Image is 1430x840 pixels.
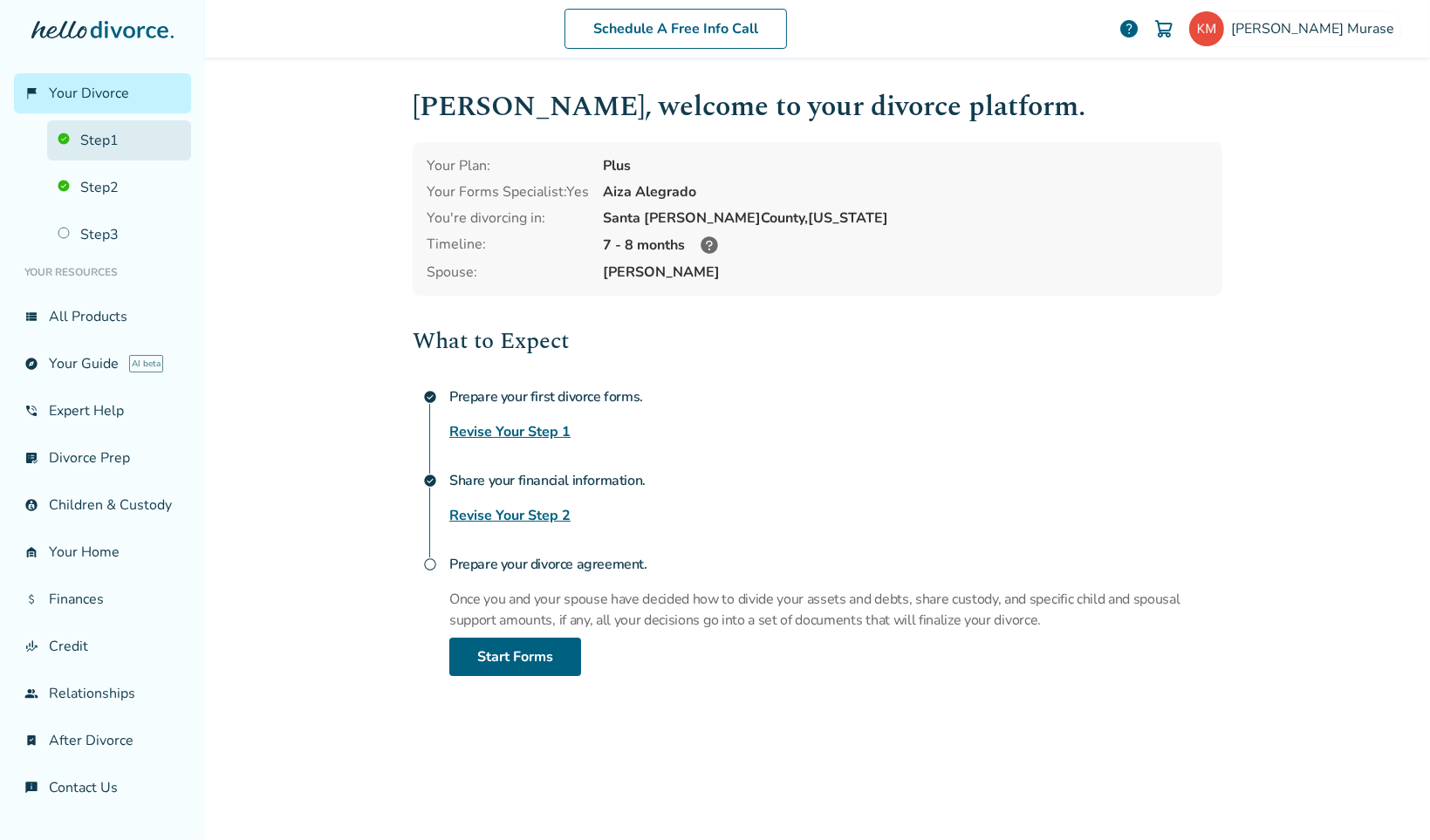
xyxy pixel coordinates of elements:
[24,545,38,559] span: garage_home
[24,404,38,418] span: phone_in_talk
[14,626,191,666] a: finance_modeCredit
[14,391,191,431] a: phone_in_talkExpert Help
[14,255,191,290] li: Your Resources
[14,768,191,808] a: chat_infoContact Us
[14,720,191,761] a: bookmark_checkAfter Divorce
[449,589,1222,631] p: Once you and your spouse have decided how to divide your assets and debts, share custody, and spe...
[427,182,589,201] div: Your Forms Specialist: Yes
[47,215,191,255] a: Step3
[427,263,589,282] span: Spouse:
[24,686,38,700] span: group
[14,438,191,478] a: list_alt_checkDivorce Prep
[14,344,191,384] a: exploreYour GuideAI beta
[49,84,129,103] span: Your Divorce
[449,463,1222,498] h4: Share your financial information.
[24,357,38,371] span: explore
[1119,18,1139,39] a: help
[24,639,38,653] span: finance_mode
[1189,11,1224,46] img: katsu610@gmail.com
[449,379,1222,414] h4: Prepare your first divorce forms.
[413,324,1222,359] h2: What to Expect
[423,557,437,571] span: radio_button_unchecked
[603,235,1208,256] div: 7 - 8 months
[449,547,1222,582] h4: Prepare your divorce agreement.
[427,156,589,175] div: Your Plan:
[24,310,38,324] span: view_list
[1343,756,1430,840] iframe: Chat Widget
[24,734,38,748] span: bookmark_check
[423,474,437,488] span: check_circle
[449,421,571,442] a: Revise Your Step 1
[449,638,581,676] a: Start Forms
[603,263,1208,282] span: [PERSON_NAME]
[14,73,191,113] a: flag_2Your Divorce
[427,208,589,228] div: You're divorcing in:
[24,86,38,100] span: flag_2
[427,235,589,256] div: Timeline:
[14,579,191,619] a: attach_moneyFinances
[24,781,38,795] span: chat_info
[603,182,1208,201] div: Aiza Alegrado
[24,451,38,465] span: list_alt_check
[24,498,38,512] span: account_child
[14,297,191,337] a: view_listAll Products
[24,592,38,606] span: attach_money
[14,673,191,714] a: groupRelationships
[47,120,191,160] a: Step1
[14,532,191,572] a: garage_homeYour Home
[413,85,1222,128] h1: [PERSON_NAME] , welcome to your divorce platform.
[603,156,1208,175] div: Plus
[47,167,191,208] a: Step2
[423,390,437,404] span: check_circle
[603,208,1208,228] div: Santa [PERSON_NAME] County, [US_STATE]
[129,355,163,372] span: AI beta
[1153,18,1174,39] img: Cart
[1231,19,1401,38] span: [PERSON_NAME] Murase
[14,485,191,525] a: account_childChildren & Custody
[564,9,787,49] a: Schedule A Free Info Call
[449,505,571,526] a: Revise Your Step 2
